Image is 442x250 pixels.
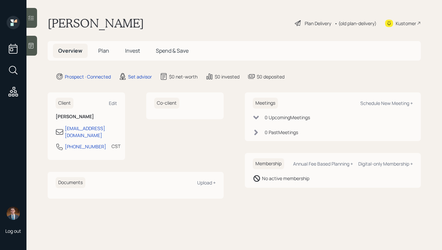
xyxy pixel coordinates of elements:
div: $0 net-worth [169,73,198,80]
h6: Client [56,98,73,109]
div: $0 deposited [257,73,285,80]
div: Schedule New Meeting + [360,100,413,106]
span: Plan [98,47,109,54]
h6: Documents [56,177,85,188]
div: Edit [109,100,117,106]
div: CST [111,143,120,150]
span: Overview [58,47,82,54]
div: $0 invested [215,73,240,80]
div: Kustomer [396,20,416,27]
div: Log out [5,228,21,234]
div: • (old plan-delivery) [334,20,376,27]
h6: [PERSON_NAME] [56,114,117,120]
div: 0 Past Meeting s [265,129,298,136]
div: Annual Fee Based Planning + [293,161,353,167]
h6: Co-client [154,98,179,109]
img: hunter_neumayer.jpg [7,207,20,220]
span: Spend & Save [156,47,189,54]
div: Plan Delivery [305,20,331,27]
div: Set advisor [128,73,152,80]
div: [PHONE_NUMBER] [65,143,106,150]
h6: Meetings [253,98,278,109]
div: Upload + [197,179,216,186]
div: [EMAIL_ADDRESS][DOMAIN_NAME] [65,125,117,139]
div: 0 Upcoming Meeting s [265,114,310,121]
div: No active membership [262,175,309,182]
h1: [PERSON_NAME] [48,16,144,30]
h6: Membership [253,158,284,169]
span: Invest [125,47,140,54]
div: Prospect · Connected [65,73,111,80]
div: Digital-only Membership + [358,161,413,167]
